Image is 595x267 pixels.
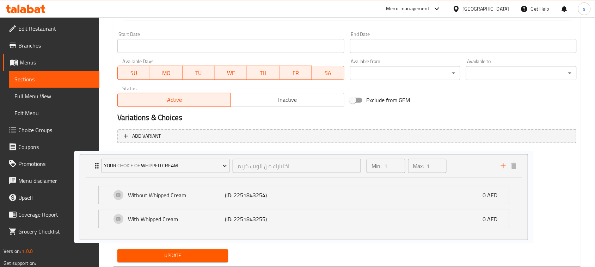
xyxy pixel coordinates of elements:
[18,160,94,168] span: Promotions
[117,66,150,80] button: SU
[312,66,344,80] button: SA
[153,68,180,78] span: MO
[234,95,341,105] span: Inactive
[18,227,94,236] span: Grocery Checklist
[3,206,99,223] a: Coverage Report
[183,66,215,80] button: TU
[20,58,94,67] span: Menus
[18,24,94,33] span: Edit Restaurant
[250,68,277,78] span: TH
[3,20,99,37] a: Edit Restaurant
[9,105,99,122] a: Edit Menu
[367,96,410,105] span: Exclude from GEM
[466,66,577,80] div: ​
[18,176,94,185] span: Menu disclaimer
[150,66,183,80] button: MO
[509,161,519,171] button: delete
[18,41,94,50] span: Branches
[218,68,245,78] span: WE
[18,193,94,202] span: Upsell
[117,113,577,123] h2: Variations & Choices
[185,68,212,78] span: TU
[14,109,94,117] span: Edit Menu
[3,155,99,172] a: Promotions
[117,129,577,144] button: Add variant
[14,75,94,83] span: Sections
[3,172,99,189] a: Menu disclaimer
[3,138,99,155] a: Coupons
[231,93,344,107] button: Inactive
[132,132,161,141] span: Add variant
[3,37,99,54] a: Branches
[4,247,21,256] span: Version:
[121,68,147,78] span: SU
[117,93,231,107] button: Active
[350,66,461,80] div: ​
[280,66,312,80] button: FR
[18,143,94,151] span: Coupons
[463,5,509,13] div: [GEOGRAPHIC_DATA]
[247,66,280,80] button: TH
[123,252,222,260] span: Update
[18,126,94,134] span: Choice Groups
[3,122,99,138] a: Choice Groups
[117,249,228,262] button: Update
[121,95,228,105] span: Active
[282,68,309,78] span: FR
[22,247,33,256] span: 1.0.0
[583,5,585,13] span: s
[18,210,94,219] span: Coverage Report
[386,5,430,13] div: Menu-management
[215,66,247,80] button: WE
[3,54,99,71] a: Menus
[14,92,94,100] span: Full Menu View
[9,88,99,105] a: Full Menu View
[3,189,99,206] a: Upsell
[315,68,342,78] span: SA
[9,71,99,88] a: Sections
[3,223,99,240] a: Grocery Checklist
